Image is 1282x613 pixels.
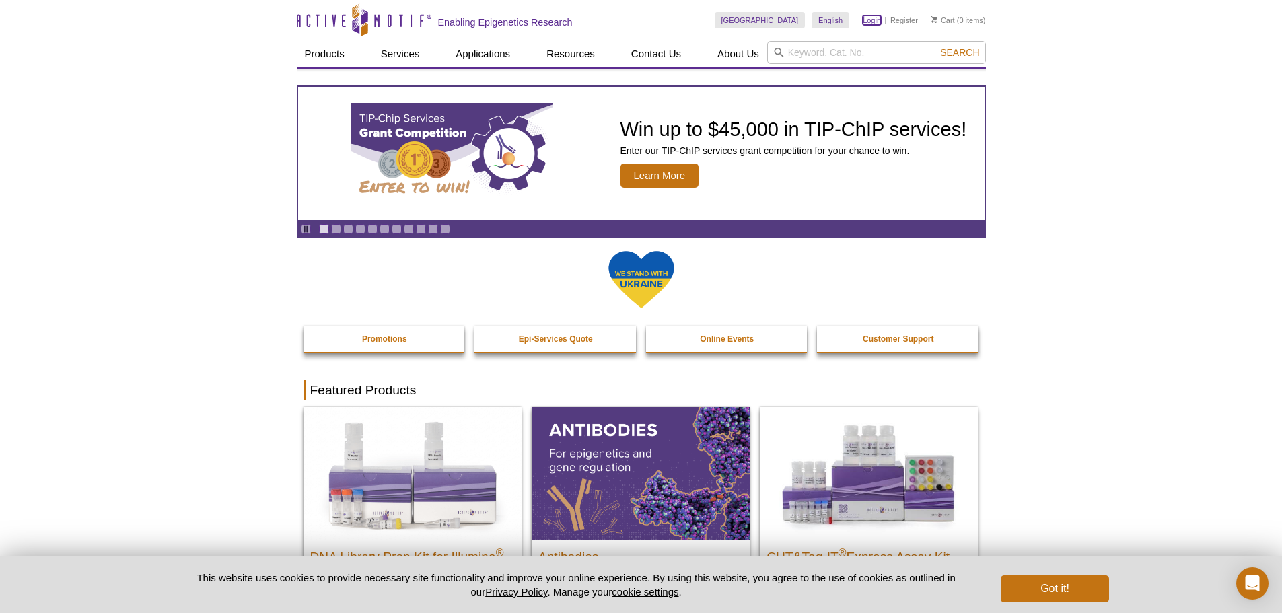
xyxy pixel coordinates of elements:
a: Go to slide 3 [343,224,353,234]
button: Got it! [1001,575,1108,602]
a: Go to slide 9 [416,224,426,234]
a: Login [863,15,881,25]
a: Online Events [646,326,809,352]
a: Resources [538,41,603,67]
h2: Enabling Epigenetics Research [438,16,573,28]
strong: Epi-Services Quote [519,334,593,344]
sup: ® [839,546,847,558]
img: We Stand With Ukraine [608,250,675,310]
a: Go to slide 6 [380,224,390,234]
a: Contact Us [623,41,689,67]
a: Products [297,41,353,67]
img: TIP-ChIP Services Grant Competition [351,103,553,204]
h2: DNA Library Prep Kit for Illumina [310,544,515,564]
img: DNA Library Prep Kit for Illumina [304,407,522,539]
a: TIP-ChIP Services Grant Competition Win up to $45,000 in TIP-ChIP services! Enter our TIP-ChIP se... [298,87,985,220]
a: Customer Support [817,326,980,352]
li: (0 items) [931,12,986,28]
img: CUT&Tag-IT® Express Assay Kit [760,407,978,539]
h2: Win up to $45,000 in TIP-ChIP services! [620,119,967,139]
a: Privacy Policy [485,586,547,598]
img: All Antibodies [532,407,750,539]
p: Enter our TIP-ChIP services grant competition for your chance to win. [620,145,967,157]
a: Go to slide 8 [404,224,414,234]
a: All Antibodies Antibodies Application-tested antibodies for ChIP, CUT&Tag, and CUT&RUN. [532,407,750,611]
a: Epi-Services Quote [474,326,637,352]
a: Services [373,41,428,67]
span: Search [940,47,979,58]
h2: CUT&Tag-IT Express Assay Kit [767,544,971,564]
a: Toggle autoplay [301,224,311,234]
a: Go to slide 4 [355,224,365,234]
a: Go to slide 1 [319,224,329,234]
strong: Promotions [362,334,407,344]
sup: ® [496,546,504,558]
p: This website uses cookies to provide necessary site functionality and improve your online experie... [174,571,979,599]
a: Go to slide 7 [392,224,402,234]
h2: Featured Products [304,380,979,400]
a: Promotions [304,326,466,352]
a: Go to slide 11 [440,224,450,234]
button: Search [936,46,983,59]
h2: Antibodies [538,544,743,564]
a: CUT&Tag-IT® Express Assay Kit CUT&Tag-IT®Express Assay Kit Less variable and higher-throughput ge... [760,407,978,611]
a: Applications [448,41,518,67]
input: Keyword, Cat. No. [767,41,986,64]
span: Learn More [620,164,699,188]
a: [GEOGRAPHIC_DATA] [715,12,806,28]
article: TIP-ChIP Services Grant Competition [298,87,985,220]
strong: Customer Support [863,334,933,344]
button: cookie settings [612,586,678,598]
div: Open Intercom Messenger [1236,567,1269,600]
a: Cart [931,15,955,25]
a: Go to slide 5 [367,224,378,234]
img: Your Cart [931,16,937,23]
li: | [885,12,887,28]
a: Go to slide 2 [331,224,341,234]
strong: Online Events [700,334,754,344]
a: English [812,12,849,28]
a: Go to slide 10 [428,224,438,234]
a: About Us [709,41,767,67]
a: Register [890,15,918,25]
